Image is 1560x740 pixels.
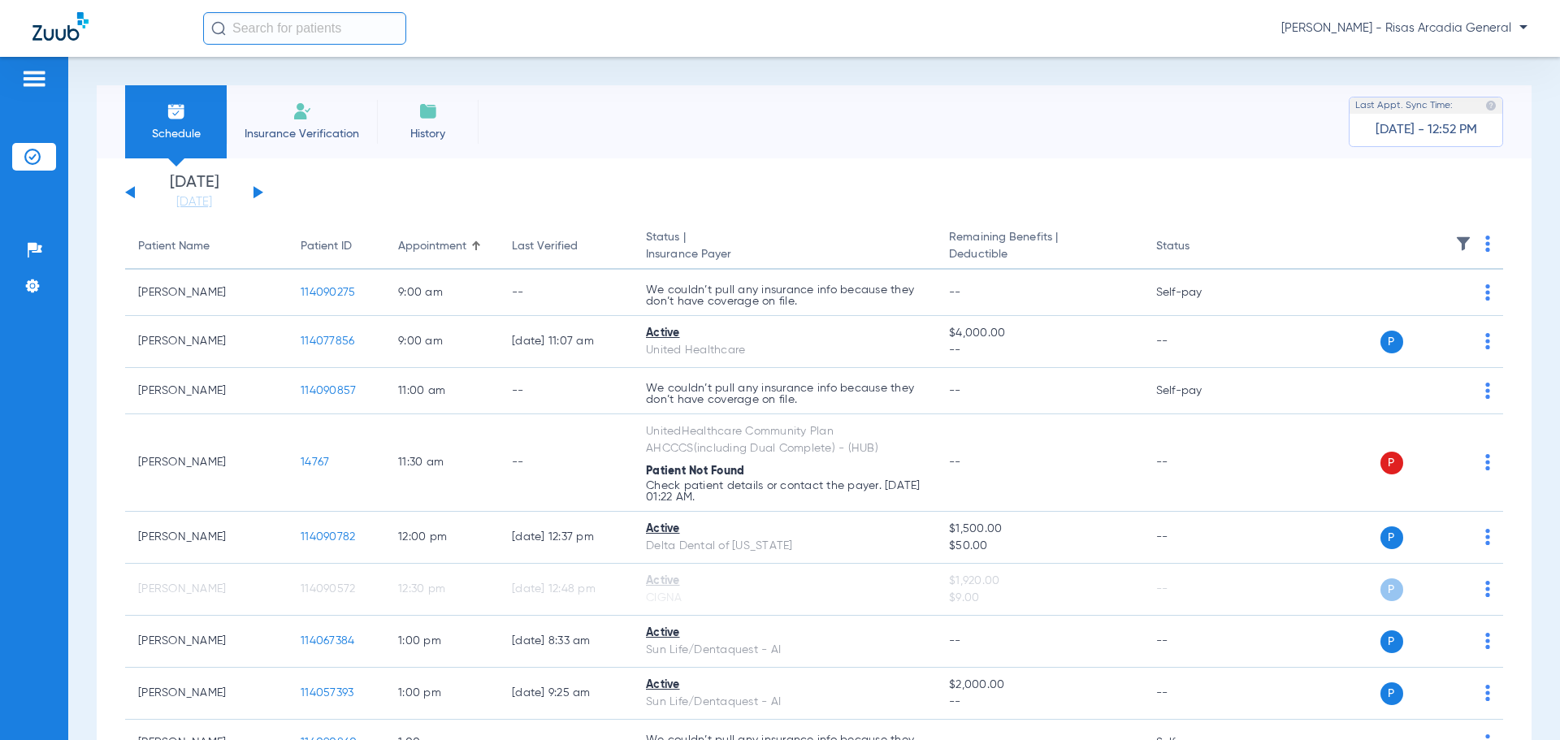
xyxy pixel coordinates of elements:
span: P [1380,526,1403,549]
td: [DATE] 12:37 PM [499,512,633,564]
th: Remaining Benefits | [936,224,1142,270]
td: -- [499,270,633,316]
div: Patient ID [301,238,352,255]
img: x.svg [1449,685,1465,701]
div: UnitedHealthcare Community Plan AHCCCS(including Dual Complete) - (HUB) [646,423,923,457]
span: -- [949,385,961,396]
span: -- [949,342,1129,359]
td: 11:30 AM [385,414,499,512]
td: 1:00 PM [385,616,499,668]
img: filter.svg [1455,236,1471,252]
span: 114067384 [301,635,354,647]
img: History [418,102,438,121]
td: Self-pay [1143,368,1253,414]
td: -- [1143,564,1253,616]
td: 9:00 AM [385,270,499,316]
td: [PERSON_NAME] [125,616,288,668]
img: x.svg [1449,333,1465,349]
p: We couldn’t pull any insurance info because they don’t have coverage on file. [646,284,923,307]
span: $50.00 [949,538,1129,555]
th: Status [1143,224,1253,270]
span: -- [949,457,961,468]
td: -- [1143,512,1253,564]
div: Patient Name [138,238,275,255]
span: Patient Not Found [646,465,744,477]
img: last sync help info [1485,100,1497,111]
img: group-dot-blue.svg [1485,633,1490,649]
img: x.svg [1449,529,1465,545]
span: Schedule [137,126,214,142]
span: P [1380,578,1403,601]
td: -- [499,414,633,512]
img: group-dot-blue.svg [1485,581,1490,597]
iframe: Chat Widget [1479,662,1560,740]
span: 114090857 [301,385,356,396]
th: Status | [633,224,936,270]
span: 114090782 [301,531,355,543]
span: Last Appt. Sync Time: [1355,97,1453,114]
span: 114090572 [301,583,355,595]
span: $1,920.00 [949,573,1129,590]
span: [DATE] - 12:52 PM [1376,122,1477,138]
span: 114077856 [301,335,354,347]
span: 114090275 [301,287,355,298]
img: group-dot-blue.svg [1485,333,1490,349]
span: $9.00 [949,590,1129,607]
div: Patient Name [138,238,210,255]
span: P [1380,630,1403,653]
img: x.svg [1449,284,1465,301]
p: We couldn’t pull any insurance info because they don’t have coverage on file. [646,383,923,405]
div: Active [646,677,923,694]
img: x.svg [1449,383,1465,399]
span: Insurance Verification [239,126,365,142]
div: Patient ID [301,238,372,255]
span: 114057393 [301,687,353,699]
div: Active [646,521,923,538]
span: P [1380,331,1403,353]
td: -- [1143,616,1253,668]
div: Active [646,573,923,590]
td: -- [499,368,633,414]
td: 1:00 PM [385,668,499,720]
img: x.svg [1449,633,1465,649]
td: [DATE] 9:25 AM [499,668,633,720]
td: 9:00 AM [385,316,499,368]
img: group-dot-blue.svg [1485,236,1490,252]
td: [PERSON_NAME] [125,316,288,368]
td: [PERSON_NAME] [125,668,288,720]
img: Search Icon [211,21,226,36]
td: -- [1143,316,1253,368]
div: Last Verified [512,238,578,255]
td: 12:00 PM [385,512,499,564]
span: P [1380,682,1403,705]
div: Appointment [398,238,466,255]
td: -- [1143,668,1253,720]
span: P [1380,452,1403,474]
td: [PERSON_NAME] [125,368,288,414]
a: [DATE] [145,194,243,210]
img: hamburger-icon [21,69,47,89]
img: group-dot-blue.svg [1485,529,1490,545]
img: group-dot-blue.svg [1485,284,1490,301]
div: Appointment [398,238,486,255]
div: Sun Life/Dentaquest - AI [646,642,923,659]
span: -- [949,635,961,647]
span: $2,000.00 [949,677,1129,694]
td: Self-pay [1143,270,1253,316]
td: [PERSON_NAME] [125,414,288,512]
p: Check patient details or contact the payer. [DATE] 01:22 AM. [646,480,923,503]
td: 11:00 AM [385,368,499,414]
td: [DATE] 12:48 PM [499,564,633,616]
td: [PERSON_NAME] [125,512,288,564]
td: [PERSON_NAME] [125,564,288,616]
span: $1,500.00 [949,521,1129,538]
span: 14767 [301,457,329,468]
span: -- [949,287,961,298]
span: History [389,126,466,142]
div: Active [646,625,923,642]
div: CIGNA [646,590,923,607]
div: Sun Life/Dentaquest - AI [646,694,923,711]
img: Manual Insurance Verification [292,102,312,121]
li: [DATE] [145,175,243,210]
